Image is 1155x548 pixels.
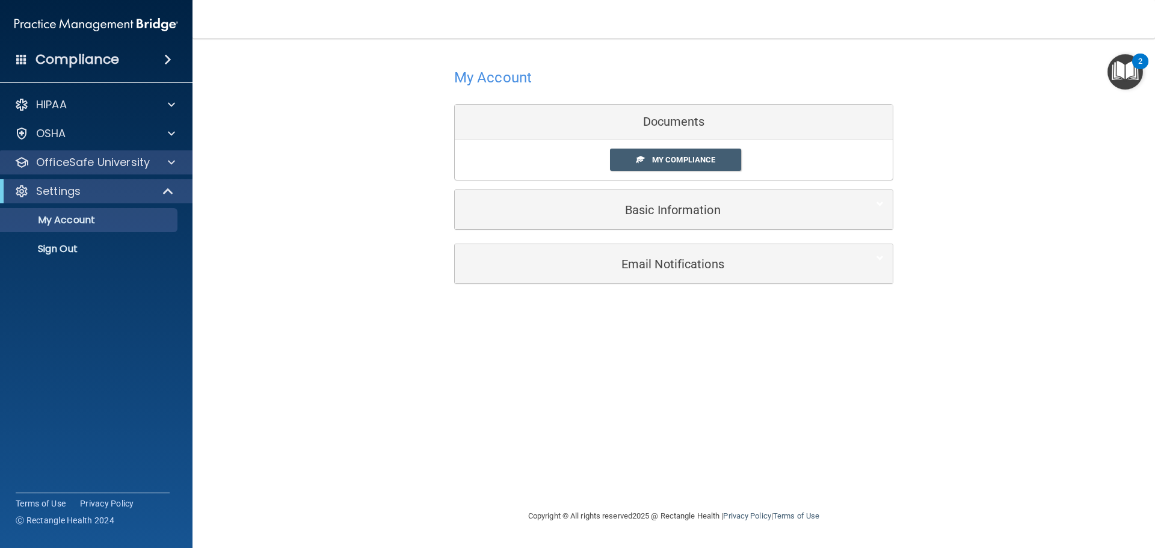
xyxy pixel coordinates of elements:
button: Open Resource Center, 2 new notifications [1107,54,1143,90]
h4: Compliance [35,51,119,68]
a: Email Notifications [464,250,884,277]
p: OSHA [36,126,66,141]
span: My Compliance [652,155,715,164]
span: Ⓒ Rectangle Health 2024 [16,514,114,526]
a: OSHA [14,126,175,141]
a: OfficeSafe University [14,155,175,170]
p: Settings [36,184,81,199]
p: OfficeSafe University [36,155,150,170]
img: PMB logo [14,13,178,37]
a: Settings [14,184,174,199]
h5: Email Notifications [464,257,847,271]
div: Copyright © All rights reserved 2025 @ Rectangle Health | | [454,497,893,535]
h5: Basic Information [464,203,847,217]
a: Terms of Use [16,497,66,510]
div: 2 [1138,61,1142,77]
p: Sign Out [8,243,172,255]
p: My Account [8,214,172,226]
a: Privacy Policy [80,497,134,510]
div: Documents [455,105,893,140]
a: Terms of Use [773,511,819,520]
p: HIPAA [36,97,67,112]
h4: My Account [454,70,532,85]
a: Basic Information [464,196,884,223]
a: HIPAA [14,97,175,112]
a: Privacy Policy [723,511,771,520]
